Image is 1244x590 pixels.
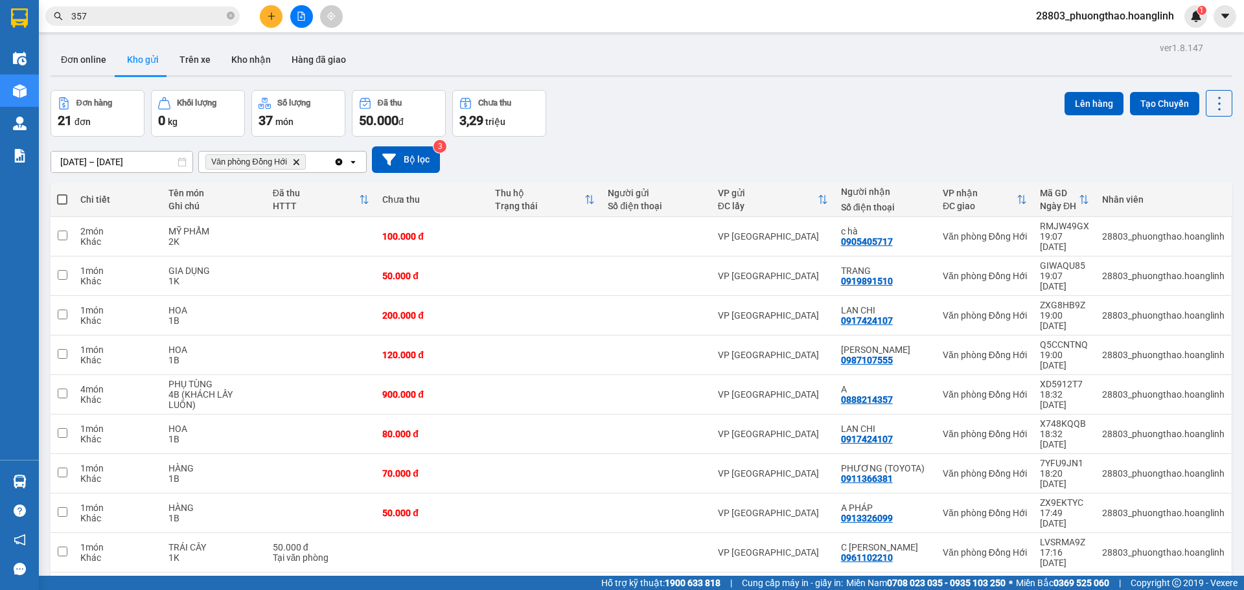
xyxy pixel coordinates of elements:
[1119,576,1121,590] span: |
[943,508,1027,518] div: Văn phòng Đồng Hới
[382,350,482,360] div: 120.000 đ
[168,201,259,211] div: Ghi chú
[841,266,930,276] div: TRANG
[1102,429,1225,439] div: 28803_phuongthao.hoanglinh
[1040,221,1089,231] div: RMJW49GX
[273,552,370,563] div: Tại văn phòng
[846,576,1006,590] span: Miền Nam
[1033,183,1096,217] th: Toggle SortBy
[1040,429,1089,449] div: 18:32 [DATE]
[273,201,360,211] div: HTTT
[489,183,601,217] th: Toggle SortBy
[80,355,155,365] div: Khác
[80,276,155,286] div: Khác
[227,10,235,23] span: close-circle
[665,578,720,588] strong: 1900 633 818
[308,155,310,168] input: Selected Văn phòng Đồng Hới.
[168,503,259,513] div: HÀNG
[168,463,259,473] div: HÀNG
[80,194,155,205] div: Chi tiết
[168,355,259,365] div: 1B
[1102,547,1225,558] div: 28803_phuongthao.hoanglinh
[80,424,155,434] div: 1 món
[1214,5,1236,28] button: caret-down
[1102,350,1225,360] div: 28803_phuongthao.hoanglinh
[742,576,843,590] span: Cung cấp máy in - giấy in:
[495,188,584,198] div: Thu hộ
[433,140,446,153] sup: 3
[168,389,259,410] div: 4B (KHÁCH LẤY LUÔN)
[1040,271,1089,291] div: 19:07 [DATE]
[168,236,259,247] div: 2K
[382,508,482,518] div: 50.000 đ
[841,513,893,523] div: 0913326099
[495,201,584,211] div: Trạng thái
[211,157,287,167] span: Văn phòng Đồng Hới
[14,505,26,517] span: question-circle
[382,271,482,281] div: 50.000 đ
[718,508,828,518] div: VP [GEOGRAPHIC_DATA]
[168,542,259,552] div: TRÁI CÂY
[80,434,155,444] div: Khác
[1040,201,1079,211] div: Ngày ĐH
[711,183,835,217] th: Toggle SortBy
[1040,350,1089,370] div: 19:00 [DATE]
[943,310,1027,321] div: Văn phòng Đồng Hới
[205,154,306,170] span: Văn phòng Đồng Hới, close by backspace
[841,315,893,326] div: 0917424107
[168,345,259,355] div: HOA
[718,468,828,479] div: VP [GEOGRAPHIC_DATA]
[1040,497,1089,508] div: ZX9EKTYC
[352,90,446,137] button: Đã thu50.000đ
[259,113,273,128] span: 37
[51,90,144,137] button: Đơn hàng21đơn
[359,113,398,128] span: 50.000
[168,117,178,127] span: kg
[1190,10,1202,22] img: icon-new-feature
[13,84,27,98] img: warehouse-icon
[273,188,360,198] div: Đã thu
[297,12,306,21] span: file-add
[80,226,155,236] div: 2 món
[168,424,259,434] div: HOA
[841,202,930,212] div: Số điện thoại
[1040,458,1089,468] div: 7YFU9JN1
[221,44,281,75] button: Kho nhận
[718,231,828,242] div: VP [GEOGRAPHIC_DATA]
[718,271,828,281] div: VP [GEOGRAPHIC_DATA]
[1102,468,1225,479] div: 28803_phuongthao.hoanglinh
[168,473,259,484] div: 1B
[1026,8,1184,24] span: 28803_phuongthao.hoanglinh
[841,424,930,434] div: LAN CHI
[168,513,259,523] div: 1B
[718,429,828,439] div: VP [GEOGRAPHIC_DATA]
[14,534,26,546] span: notification
[267,12,276,21] span: plus
[13,475,27,488] img: warehouse-icon
[348,157,358,167] svg: open
[1040,379,1089,389] div: XD5912T7
[54,12,63,21] span: search
[1130,92,1199,115] button: Tạo Chuyến
[168,434,259,444] div: 1B
[1040,389,1089,410] div: 18:32 [DATE]
[80,513,155,523] div: Khác
[841,305,930,315] div: LAN CHI
[80,394,155,405] div: Khác
[80,345,155,355] div: 1 món
[459,113,483,128] span: 3,29
[841,226,930,236] div: c hà
[1040,310,1089,331] div: 19:00 [DATE]
[1102,231,1225,242] div: 28803_phuongthao.hoanglinh
[51,152,192,172] input: Select a date range.
[227,12,235,19] span: close-circle
[478,98,511,108] div: Chưa thu
[117,44,169,75] button: Kho gửi
[1009,580,1013,585] span: ⚪️
[841,276,893,286] div: 0919891510
[382,468,482,479] div: 70.000 đ
[1102,389,1225,400] div: 28803_phuongthao.hoanglinh
[943,468,1027,479] div: Văn phòng Đồng Hới
[841,187,930,197] div: Người nhận
[11,8,28,28] img: logo-vxr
